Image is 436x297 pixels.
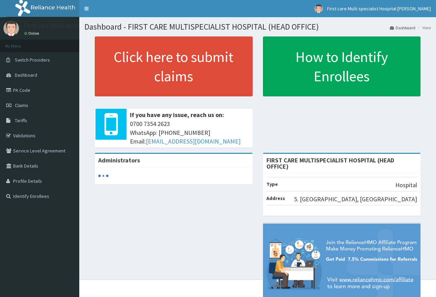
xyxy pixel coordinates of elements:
[3,21,19,36] img: User Image
[84,22,431,31] h1: Dashboard - FIRST CARE MULTISPECIALIST HOSPITAL (HEAD OFFICE)
[266,181,278,187] b: Type
[15,117,27,124] span: Tariffs
[416,25,431,31] li: Here
[395,181,417,190] p: Hospital
[15,72,37,78] span: Dashboard
[98,156,140,164] b: Administrators
[98,171,109,181] svg: audio-loading
[146,137,241,145] a: [EMAIL_ADDRESS][DOMAIN_NAME]
[130,111,224,119] b: If you have any issue, reach us on:
[263,36,421,96] a: How to Identify Enrollees
[327,6,431,12] span: First care Multi specialist Hospital [PERSON_NAME]
[314,4,323,13] img: User Image
[24,31,41,36] a: Online
[266,195,285,201] b: Address
[95,36,253,96] a: Click here to submit claims
[390,25,415,31] a: Dashboard
[130,119,249,146] span: 0700 7354 2623 WhatsApp: [PHONE_NUMBER] Email:
[294,195,417,204] p: 5. [GEOGRAPHIC_DATA], [GEOGRAPHIC_DATA]
[15,102,28,108] span: Claims
[266,156,394,170] strong: FIRST CARE MULTISPECIALIST HOSPITAL (HEAD OFFICE)
[15,57,50,63] span: Switch Providers
[24,22,162,29] p: First care Multi specialist Hospital [PERSON_NAME]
